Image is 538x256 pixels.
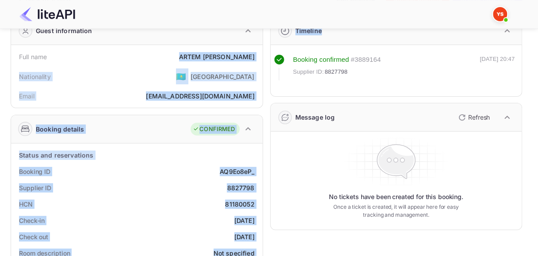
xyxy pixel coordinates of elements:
[329,203,463,219] p: Once a ticket is created, it will appear here for easy tracking and management.
[227,183,254,192] div: 8827798
[293,68,324,76] span: Supplier ID:
[234,232,255,241] div: [DATE]
[179,52,255,61] div: ARTEM [PERSON_NAME]
[19,200,33,209] div: HCN
[329,192,463,201] p: No tickets have been created for this booking.
[193,125,235,134] div: CONFIRMED
[19,91,34,101] div: Email
[480,55,515,80] div: [DATE] 20:47
[225,200,254,209] div: 81180052
[191,72,255,81] div: [GEOGRAPHIC_DATA]
[19,216,45,225] div: Check-in
[295,26,322,35] div: Timeline
[176,68,186,84] span: United States
[146,91,254,101] div: [EMAIL_ADDRESS][DOMAIN_NAME]
[468,113,490,122] p: Refresh
[19,7,75,21] img: LiteAPI Logo
[19,232,48,241] div: Check out
[19,52,47,61] div: Full name
[19,183,51,192] div: Supplier ID
[493,7,507,21] img: Yandex Support
[36,124,84,134] div: Booking details
[19,72,51,81] div: Nationality
[453,110,493,124] button: Refresh
[234,216,255,225] div: [DATE]
[293,55,349,65] div: Booking confirmed
[19,151,93,160] div: Status and reservations
[295,113,335,122] div: Message log
[220,167,254,176] div: AQ9Eo8eP_
[36,26,92,35] div: Guest information
[324,68,347,76] span: 8827798
[19,167,50,176] div: Booking ID
[351,55,381,65] div: # 3889164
